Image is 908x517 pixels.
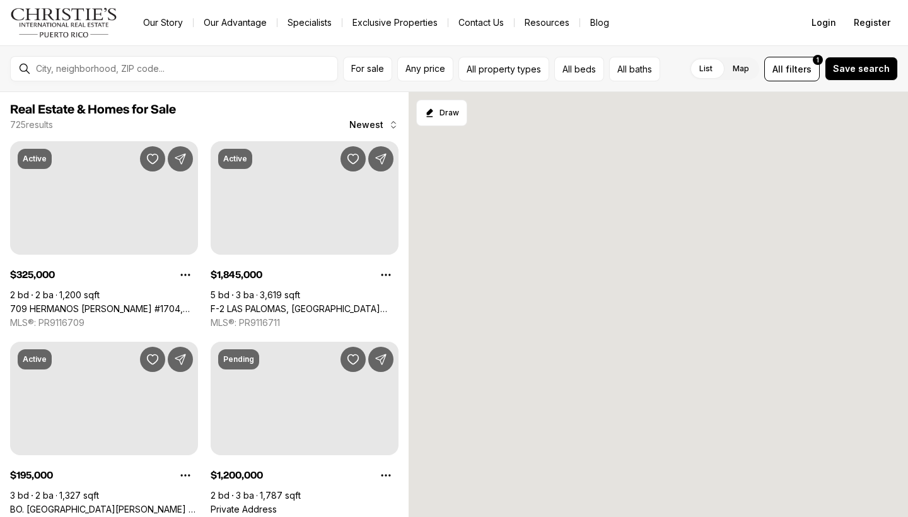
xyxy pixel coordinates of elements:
p: Active [223,154,247,164]
button: Property options [373,262,399,288]
span: All [772,62,783,76]
p: 725 results [10,120,53,130]
span: 1 [817,55,819,65]
a: Resources [515,14,579,32]
button: Contact Us [448,14,514,32]
button: All property types [458,57,549,81]
button: Save Property: 709 HERMANOS RODRIGUEZ EMMA #1704 [140,146,165,171]
span: Login [812,18,836,28]
span: Newest [349,120,383,130]
a: F-2 LAS PALOMAS, SAN JUAN PR, 00926 [211,303,399,315]
button: Login [804,10,844,35]
button: All beds [554,57,604,81]
p: Active [23,354,47,364]
span: filters [786,62,812,76]
button: Property options [173,463,198,488]
span: For sale [351,64,384,74]
button: Property options [173,262,198,288]
a: BO. SANTA CRUZ LOTE A, CAROLINA PR, 00985 [10,504,198,515]
button: For sale [343,57,392,81]
a: Private Address [211,504,277,515]
button: Allfilters1 [764,57,820,81]
button: Save Property: [340,347,366,372]
button: Newest [342,112,406,137]
span: Save search [833,64,890,74]
a: Our Advantage [194,14,277,32]
a: Our Story [133,14,193,32]
a: Exclusive Properties [342,14,448,32]
p: Pending [223,354,254,364]
a: Blog [580,14,619,32]
img: logo [10,8,118,38]
span: Real Estate & Homes for Sale [10,103,176,116]
p: Active [23,154,47,164]
button: All baths [609,57,660,81]
button: Register [846,10,898,35]
span: Register [854,18,890,28]
a: Specialists [277,14,342,32]
button: Save Property: F-2 LAS PALOMAS [340,146,366,171]
button: Any price [397,57,453,81]
button: Save Property: BO. SANTA CRUZ LOTE A [140,347,165,372]
span: Any price [405,64,445,74]
label: List [689,57,723,80]
button: Property options [373,463,399,488]
button: Save search [825,57,898,81]
button: Start drawing [416,100,467,126]
a: 709 HERMANOS RODRIGUEZ EMMA #1704, CAROLINA PR, 00979 [10,303,198,315]
label: Map [723,57,759,80]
